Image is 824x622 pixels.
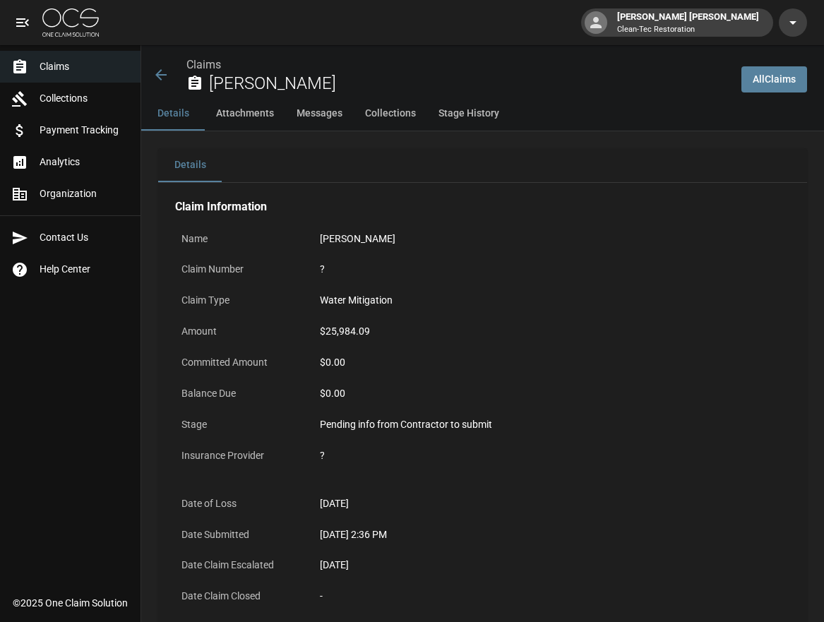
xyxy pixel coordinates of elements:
[40,91,129,106] span: Collections
[175,411,302,438] p: Stage
[175,582,302,610] p: Date Claim Closed
[175,287,302,314] p: Claim Type
[205,97,285,131] button: Attachments
[186,58,221,71] a: Claims
[175,442,302,470] p: Insurance Provider
[175,225,302,253] p: Name
[617,24,759,36] p: Clean-Tec Restoration
[175,200,790,214] h4: Claim Information
[40,123,129,138] span: Payment Tracking
[175,380,302,407] p: Balance Due
[175,551,302,579] p: Date Claim Escalated
[320,417,784,432] div: Pending info from Contractor to submit
[354,97,427,131] button: Collections
[320,386,784,401] div: $0.00
[320,496,784,511] div: [DATE]
[611,10,765,35] div: [PERSON_NAME] [PERSON_NAME]
[141,97,824,131] div: anchor tabs
[42,8,99,37] img: ocs-logo-white-transparent.png
[175,349,302,376] p: Committed Amount
[320,355,784,370] div: $0.00
[175,318,302,345] p: Amount
[186,56,730,73] nav: breadcrumb
[40,155,129,169] span: Analytics
[320,589,784,604] div: -
[320,324,784,339] div: $25,984.09
[320,448,784,463] div: ?
[427,97,510,131] button: Stage History
[175,490,302,518] p: Date of Loss
[40,59,129,74] span: Claims
[320,232,784,246] div: [PERSON_NAME]
[320,262,784,277] div: ?
[320,293,784,308] div: Water Mitigation
[741,66,807,92] a: AllClaims
[40,186,129,201] span: Organization
[40,262,129,277] span: Help Center
[40,230,129,245] span: Contact Us
[141,97,205,131] button: Details
[158,148,222,182] button: Details
[175,256,302,283] p: Claim Number
[320,527,784,542] div: [DATE] 2:36 PM
[285,97,354,131] button: Messages
[320,558,784,573] div: [DATE]
[209,73,730,94] h2: [PERSON_NAME]
[158,148,807,182] div: details tabs
[13,596,128,610] div: © 2025 One Claim Solution
[175,521,302,549] p: Date Submitted
[8,8,37,37] button: open drawer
